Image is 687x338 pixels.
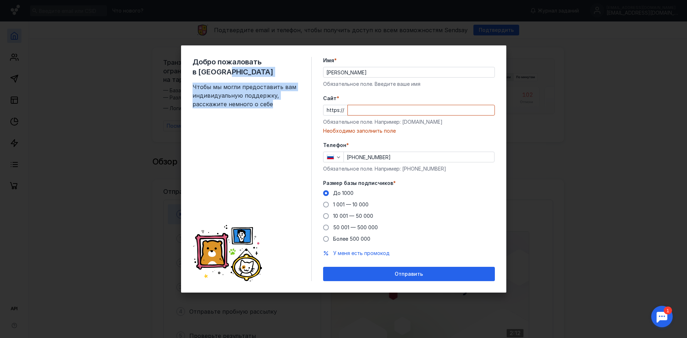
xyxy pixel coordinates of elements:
div: 1 [16,4,24,12]
span: Добро пожаловать в [GEOGRAPHIC_DATA] [193,57,300,77]
button: У меня есть промокод [333,250,390,257]
div: Обязательное поле. Например: [DOMAIN_NAME] [323,118,495,126]
span: Телефон [323,142,346,149]
span: Более 500 000 [333,236,370,242]
button: Отправить [323,267,495,281]
span: Cайт [323,95,337,102]
span: Размер базы подписчиков [323,180,393,187]
span: До 1000 [333,190,354,196]
span: 1 001 — 10 000 [333,201,369,207]
span: У меня есть промокод [333,250,390,256]
div: Необходимо заполнить поле [323,127,495,134]
span: Отправить [395,271,423,277]
span: 10 001 — 50 000 [333,213,373,219]
span: 50 001 — 500 000 [333,224,378,230]
div: Обязательное поле. Например: [PHONE_NUMBER] [323,165,495,172]
span: Чтобы мы могли предоставить вам индивидуальную поддержку, расскажите немного о себе [193,83,300,108]
div: Обязательное поле. Введите ваше имя [323,80,495,88]
span: Имя [323,57,334,64]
